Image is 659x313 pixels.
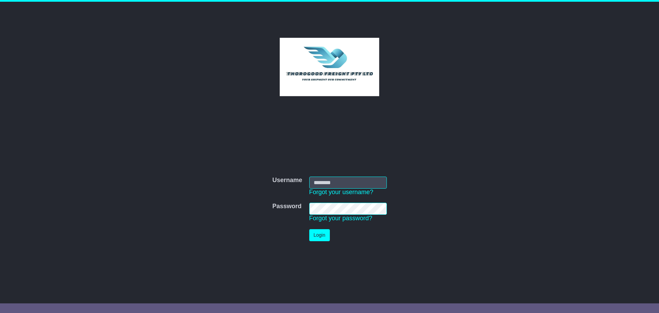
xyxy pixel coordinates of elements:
[272,177,302,184] label: Username
[309,229,330,241] button: Login
[280,38,380,96] img: Thorogood Freight Pty Ltd
[272,203,301,210] label: Password
[309,189,373,195] a: Forgot your username?
[309,215,372,222] a: Forgot your password?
